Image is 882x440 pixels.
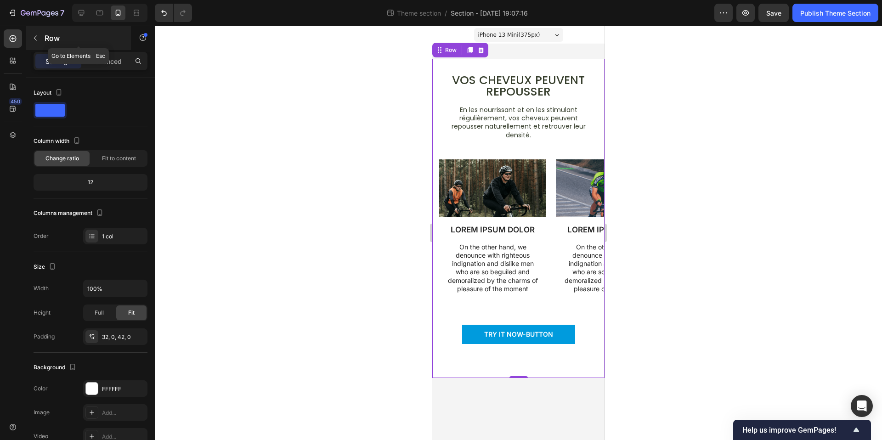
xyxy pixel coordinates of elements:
div: Background [34,361,78,374]
div: Open Intercom Messenger [851,395,873,417]
div: Columns management [34,207,105,220]
span: Change ratio [45,154,79,163]
span: Help us improve GemPages! [742,426,851,434]
div: Add... [102,409,145,417]
p: Advanced [90,56,122,66]
button: TRY IT NOW-BUTTON [30,299,143,318]
button: Show survey - Help us improve GemPages! [742,424,862,435]
p: 7 [60,7,64,18]
span: / [445,8,447,18]
button: Publish Theme Section [792,4,878,22]
div: Image [34,408,50,417]
div: Undo/Redo [155,4,192,22]
div: 450 [9,98,22,105]
img: gempages_432750572815254551-0460896d-e40f-4b1a-a225-36e205481b81.png [124,134,231,192]
p: Settings [45,56,71,66]
div: Row [11,20,26,28]
div: Padding [34,333,55,341]
div: Column width [34,135,82,147]
button: Save [758,4,789,22]
div: Order [34,232,49,240]
div: TRY IT NOW-BUTTON [52,305,121,313]
button: 7 [4,4,68,22]
iframe: Design area [432,26,605,440]
span: Fit to content [102,154,136,163]
p: Row [45,33,123,44]
div: Publish Theme Section [800,8,871,18]
div: 32, 0, 42, 0 [102,333,145,341]
span: Full [95,309,104,317]
span: Fit [128,309,135,317]
span: Save [766,9,781,17]
div: Width [34,284,49,293]
div: 1 col [102,232,145,241]
p: On the other hand, we denounce with righteous indignation and dislike men who are so beguiled and... [131,217,223,267]
span: Theme section [395,8,443,18]
div: 12 [35,176,146,189]
input: Auto [84,280,147,297]
div: Layout [34,87,64,99]
div: Color [34,384,48,393]
p: LOREM IPSUM DOLOR [131,199,223,209]
div: FFFFFF [102,385,145,393]
span: Section - [DATE] 19:07:16 [451,8,528,18]
div: Height [34,309,51,317]
div: Size [34,261,58,273]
